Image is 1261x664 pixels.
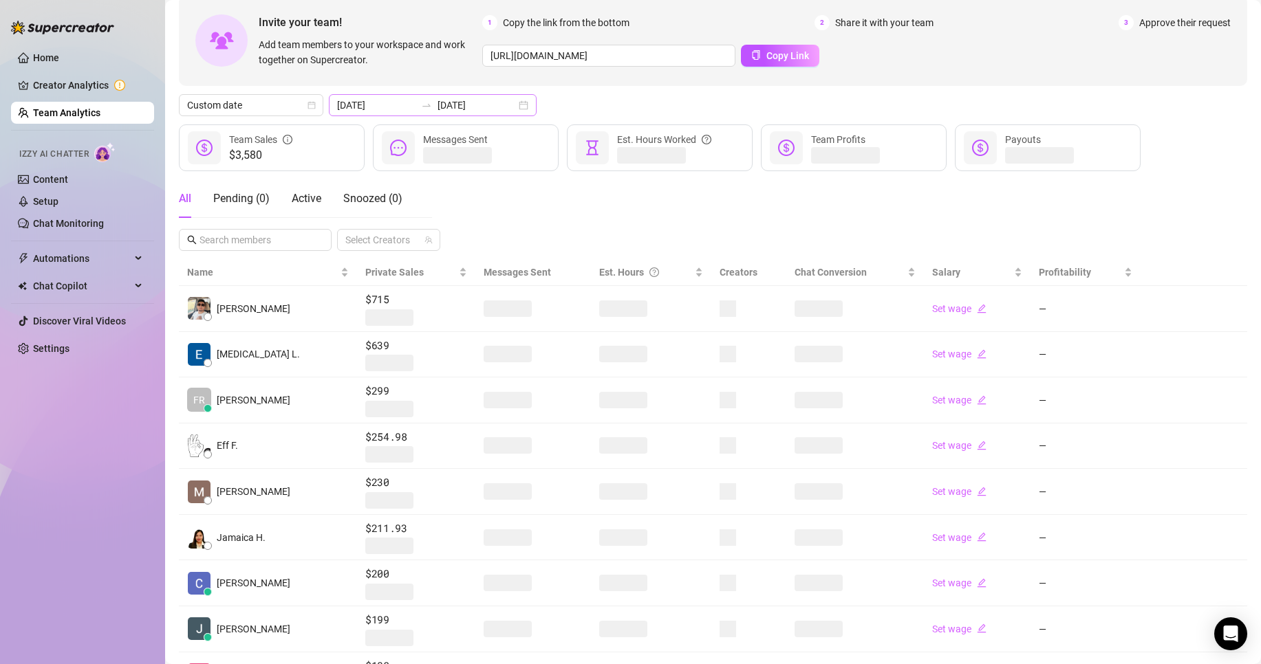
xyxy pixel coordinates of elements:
[259,37,477,67] span: Add team members to your workspace and work together on Supercreator.
[1031,560,1141,606] td: —
[932,577,987,588] a: Set wageedit
[423,134,488,145] span: Messages Sent
[229,132,292,147] div: Team Sales
[11,21,114,34] img: logo-BBDzfeDw.svg
[187,265,338,280] span: Name
[977,349,987,359] span: edit
[795,267,867,278] span: Chat Conversion
[649,265,659,280] span: question-circle
[179,190,191,207] div: All
[18,281,27,291] img: Chat Copilot
[94,142,116,162] img: AI Chatter
[751,50,761,60] span: copy
[977,441,987,450] span: edit
[33,52,59,63] a: Home
[599,265,692,280] div: Est. Hours
[1031,515,1141,561] td: —
[343,192,402,205] span: Snoozed ( 0 )
[308,101,316,109] span: calendar
[977,623,987,633] span: edit
[188,526,211,549] img: Jamaica Hurtado
[179,259,357,286] th: Name
[33,107,100,118] a: Team Analytics
[711,259,786,286] th: Creators
[33,174,68,185] a: Content
[292,192,321,205] span: Active
[217,575,290,590] span: [PERSON_NAME]
[1031,286,1141,332] td: —
[200,232,312,247] input: Search members
[188,343,211,366] img: Exon Locsin
[617,132,711,147] div: Est. Hours Worked
[932,486,987,497] a: Set wageedit
[421,100,432,111] span: swap-right
[977,395,987,405] span: edit
[229,147,292,164] span: $3,580
[1031,377,1141,423] td: —
[977,578,987,588] span: edit
[365,566,467,582] span: $200
[217,438,238,453] span: Eff F.
[977,487,987,496] span: edit
[778,140,795,156] span: dollar-circle
[365,429,467,445] span: $254.98
[33,196,58,207] a: Setup
[217,301,290,316] span: [PERSON_NAME]
[33,74,143,96] a: Creator Analytics exclamation-circle
[188,434,211,457] img: Eff Francisco
[217,530,266,545] span: Jamaica H.
[365,474,467,491] span: $230
[1119,15,1134,30] span: 3
[188,572,211,595] img: Charmaine Javil…
[217,621,290,637] span: [PERSON_NAME]
[33,316,126,327] a: Discover Viral Videos
[1214,617,1247,650] div: Open Intercom Messenger
[217,484,290,499] span: [PERSON_NAME]
[33,247,131,269] span: Automations
[1031,423,1141,469] td: —
[365,337,467,354] span: $639
[503,15,629,30] span: Copy the link from the bottom
[365,520,467,537] span: $211.93
[811,134,865,145] span: Team Profits
[424,236,433,244] span: team
[259,14,482,31] span: Invite your team!
[421,100,432,111] span: to
[33,275,131,297] span: Chat Copilot
[1005,134,1041,145] span: Payouts
[213,190,270,207] div: Pending ( 0 )
[741,45,819,67] button: Copy Link
[972,140,989,156] span: dollar-circle
[584,140,601,156] span: hourglass
[365,383,467,399] span: $299
[217,346,300,362] span: [MEDICAL_DATA] L.
[193,392,205,408] span: FR
[188,480,211,503] img: Mariane Subia
[977,304,987,313] span: edit
[1139,15,1231,30] span: Approve their request
[932,623,987,634] a: Set wageedit
[1039,267,1091,278] span: Profitability
[702,132,711,147] span: question-circle
[365,291,467,308] span: $715
[18,253,29,264] span: thunderbolt
[932,532,987,543] a: Set wageedit
[196,140,213,156] span: dollar-circle
[188,617,211,640] img: Jeffery Bamba
[482,15,497,30] span: 1
[766,50,809,61] span: Copy Link
[815,15,830,30] span: 2
[33,218,104,229] a: Chat Monitoring
[283,132,292,147] span: info-circle
[390,140,407,156] span: message
[365,267,424,278] span: Private Sales
[187,95,315,115] span: Custom date
[835,15,934,30] span: Share it with your team
[188,297,211,320] img: Rick Gino Tarce…
[484,267,551,278] span: Messages Sent
[365,612,467,628] span: $199
[932,303,987,314] a: Set wageedit
[932,395,987,406] a: Set wageedit
[932,348,987,359] a: Set wageedit
[932,267,960,278] span: Salary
